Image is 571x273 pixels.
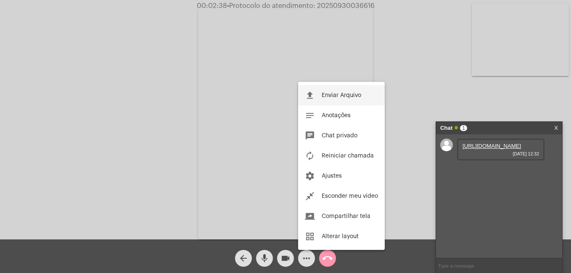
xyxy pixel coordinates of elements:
mat-icon: autorenew [305,151,315,161]
mat-icon: close_fullscreen [305,191,315,201]
span: Chat privado [322,133,357,139]
span: Enviar Arquivo [322,92,361,98]
span: Alterar layout [322,234,359,239]
mat-icon: grid_view [305,231,315,241]
mat-icon: notes [305,110,315,121]
mat-icon: screen_share [305,211,315,221]
mat-icon: settings [305,171,315,181]
mat-icon: chat [305,131,315,141]
span: Anotações [322,113,351,118]
span: Compartilhar tela [322,213,370,219]
span: Esconder meu vídeo [322,193,378,199]
span: Reiniciar chamada [322,153,374,159]
span: Ajustes [322,173,342,179]
mat-icon: file_upload [305,90,315,100]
